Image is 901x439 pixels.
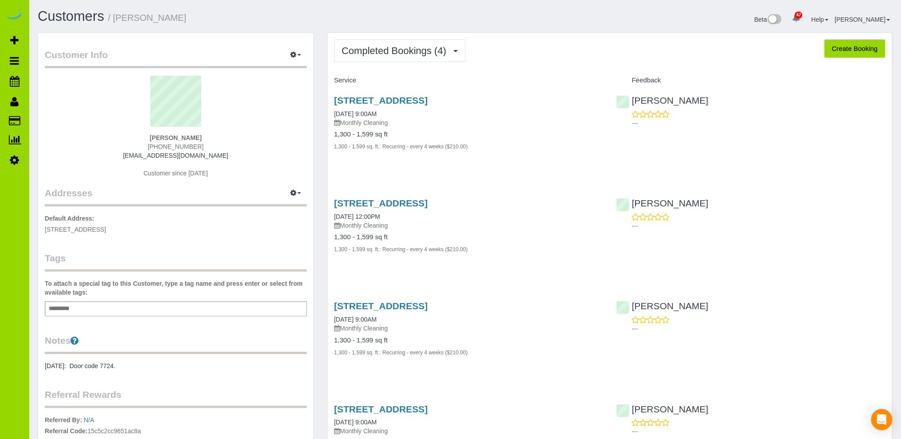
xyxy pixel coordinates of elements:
button: Completed Bookings (4) [334,39,465,62]
a: 47 [788,9,805,28]
a: [STREET_ADDRESS] [334,404,428,414]
strong: [PERSON_NAME] [150,134,202,141]
p: --- [632,119,885,128]
span: Completed Bookings (4) [342,45,451,56]
a: [DATE] 9:00AM [334,419,377,426]
p: --- [632,324,885,333]
p: --- [632,221,885,230]
label: Referral Code: [45,427,87,435]
small: 1,300 - 1,599 sq. ft.: Recurring - every 4 weeks ($210.00) [334,246,468,253]
a: [PERSON_NAME] [616,198,708,208]
img: Automaid Logo [5,9,23,21]
h4: 1,300 - 1,599 sq ft [334,337,603,344]
p: Monthly Cleaning [334,221,603,230]
p: Monthly Cleaning [334,118,603,127]
button: Create Booking [824,39,885,58]
p: Monthly Cleaning [334,427,603,435]
p: Monthly Cleaning [334,324,603,333]
label: To attach a special tag to this Customer, type a tag name and press enter or select from availabl... [45,279,307,297]
div: Open Intercom Messenger [871,409,892,430]
small: 1,300 - 1,599 sq. ft.: Recurring - every 4 weeks ($210.00) [334,350,468,356]
legend: Referral Rewards [45,388,307,408]
a: [EMAIL_ADDRESS][DOMAIN_NAME] [123,152,228,159]
label: Referred By: [45,416,82,424]
h4: 1,300 - 1,599 sq ft [334,131,603,138]
a: [PERSON_NAME] [835,16,890,23]
a: Customers [38,8,104,24]
a: [DATE] 9:00AM [334,110,377,117]
a: [DATE] 9:00AM [334,316,377,323]
span: [PHONE_NUMBER] [148,143,203,150]
h4: 1,300 - 1,599 sq ft [334,233,603,241]
h4: Service [334,77,603,84]
span: 47 [795,12,802,19]
a: [STREET_ADDRESS] [334,301,428,311]
a: [STREET_ADDRESS] [334,198,428,208]
small: 1,300 - 1,599 sq. ft.: Recurring - every 4 weeks ($210.00) [334,144,468,150]
label: Default Address: [45,214,94,223]
a: [PERSON_NAME] [616,301,708,311]
small: / [PERSON_NAME] [108,13,187,23]
a: N/A [84,416,94,423]
span: [STREET_ADDRESS] [45,226,106,233]
p: --- [632,427,885,436]
a: [PERSON_NAME] [616,404,708,414]
a: Help [811,16,828,23]
a: [STREET_ADDRESS] [334,95,428,105]
span: Customer since [DATE] [144,170,208,177]
img: New interface [767,14,781,26]
a: [PERSON_NAME] [616,95,708,105]
h4: Feedback [616,77,885,84]
a: [DATE] 12:00PM [334,213,380,220]
pre: [DATE]: Door code 7724. [45,361,307,370]
a: Beta [754,16,782,23]
legend: Customer Info [45,48,307,68]
legend: Tags [45,252,307,272]
legend: Notes [45,334,307,354]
